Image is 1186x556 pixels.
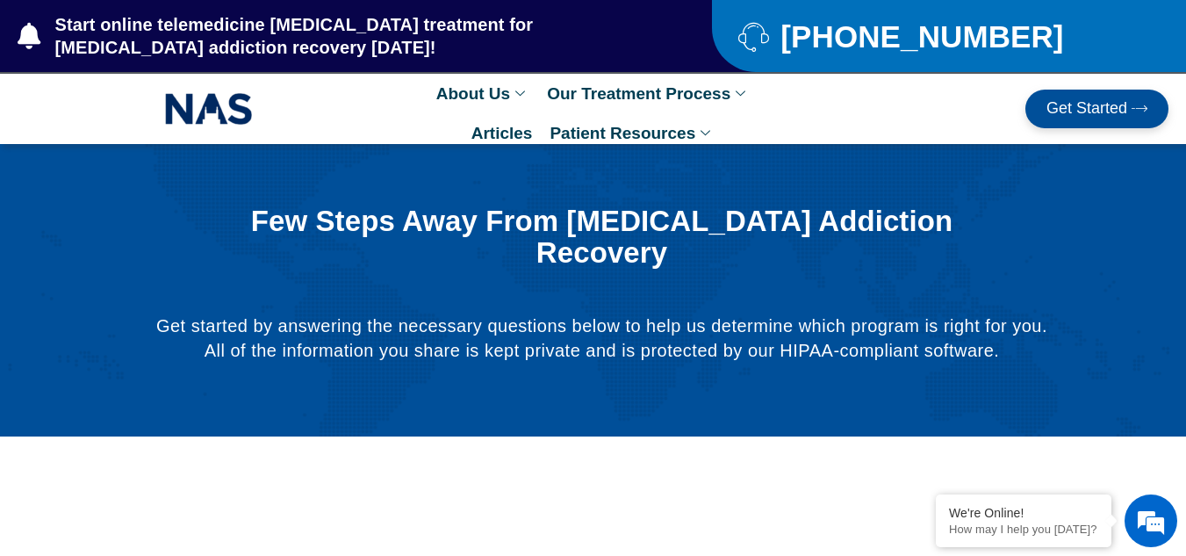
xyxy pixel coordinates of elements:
span: Start online telemedicine [MEDICAL_DATA] treatment for [MEDICAL_DATA] addiction recovery [DATE]! [51,13,642,59]
a: Articles [463,113,542,153]
a: About Us [428,74,538,113]
a: [PHONE_NUMBER] [738,21,1142,52]
p: Get started by answering the necessary questions below to help us determine which program is righ... [147,314,1058,363]
span: [PHONE_NUMBER] [776,25,1063,47]
h1: Few Steps Away From [MEDICAL_DATA] Addiction Recovery [190,206,1014,270]
p: How may I help you today? [949,523,1098,536]
a: Get Started [1025,90,1168,128]
img: NAS_email_signature-removebg-preview.png [165,89,253,129]
a: Patient Resources [541,113,723,153]
span: Get Started [1046,100,1127,118]
a: Our Treatment Process [538,74,758,113]
div: We're Online! [949,506,1098,520]
a: Start online telemedicine [MEDICAL_DATA] treatment for [MEDICAL_DATA] addiction recovery [DATE]! [18,13,642,59]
